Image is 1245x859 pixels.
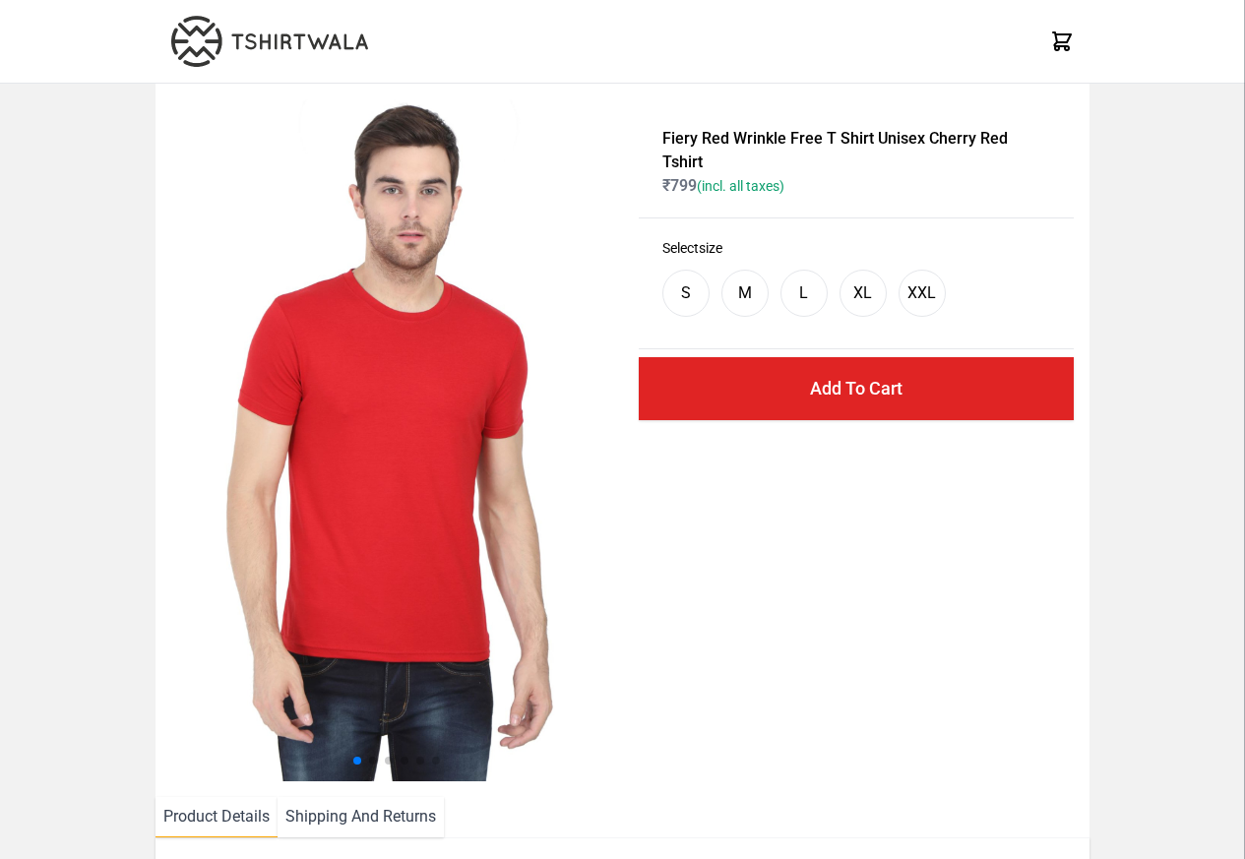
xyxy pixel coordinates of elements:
[278,797,444,837] li: Shipping And Returns
[799,281,808,305] div: L
[662,176,784,195] span: ₹ 799
[681,281,691,305] div: S
[639,357,1074,420] button: Add To Cart
[697,178,784,194] span: (incl. all taxes)
[662,127,1050,174] h1: Fiery Red Wrinkle Free T Shirt Unisex Cherry Red Tshirt
[738,281,752,305] div: M
[662,238,1050,258] h3: Select size
[171,99,626,781] img: 4M6A2225.jpg
[853,281,872,305] div: XL
[907,281,936,305] div: XXL
[171,16,368,67] img: TW-LOGO-400-104.png
[156,797,278,837] li: Product Details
